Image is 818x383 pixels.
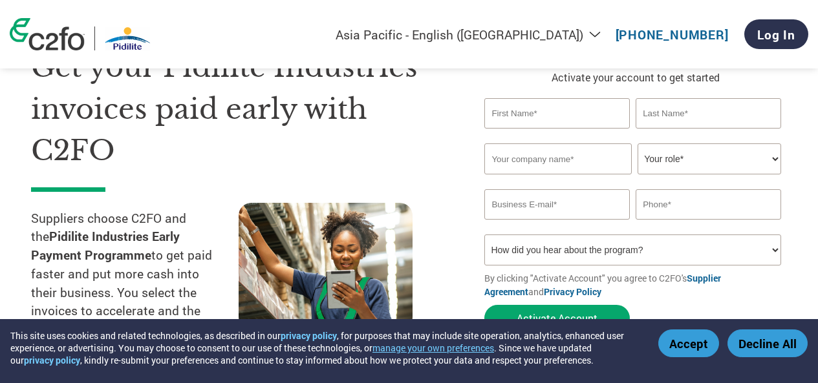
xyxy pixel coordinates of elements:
[616,26,729,43] a: [PHONE_NUMBER]
[636,221,780,229] div: Inavlid Phone Number
[484,272,721,298] a: Supplier Agreement
[658,329,719,357] button: Accept
[31,47,446,172] h1: Get your Pidilite Industries invoices paid early with C2FO
[10,329,640,366] div: This site uses cookies and related technologies, as described in our , for purposes that may incl...
[372,342,494,354] button: manage your own preferences
[484,130,629,138] div: Invalid first name or first name is too long
[636,130,780,138] div: Invalid last name or last name is too long
[484,305,630,331] button: Activate Account
[105,26,150,50] img: Pidilite Industries
[239,203,413,330] img: supply chain worker
[31,228,180,263] strong: Pidilite Industries Early Payment Programme
[10,18,85,50] img: c2fo logo
[484,143,631,174] input: Your company name*
[636,98,780,129] input: Last Name*
[484,98,629,129] input: First Name*
[484,189,629,220] input: Invalid Email format
[31,209,239,340] p: Suppliers choose C2FO and the to get paid faster and put more cash into their business. You selec...
[636,189,780,220] input: Phone*
[484,221,629,229] div: Inavlid Email Address
[727,329,808,357] button: Decline All
[638,143,780,174] select: Title/Role
[484,70,787,85] p: Activate your account to get started
[484,271,787,298] p: By clicking "Activate Account" you agree to C2FO's and
[24,354,80,366] a: privacy policy
[484,176,780,184] div: Invalid company name or company name is too long
[544,285,601,298] a: Privacy Policy
[281,329,337,342] a: privacy policy
[744,19,808,49] a: Log In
